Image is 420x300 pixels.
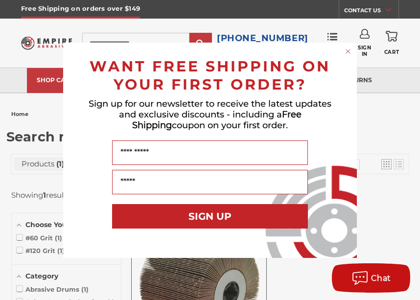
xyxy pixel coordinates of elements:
[332,263,410,293] button: Chat
[89,98,331,131] span: Sign up for our newsletter to receive the latest updates and exclusive discounts - including a co...
[371,274,391,283] span: Chat
[90,57,330,93] span: WANT FREE SHIPPING ON YOUR FIRST ORDER?
[112,204,308,229] button: SIGN UP
[343,46,353,56] button: Close dialog
[132,109,302,131] span: Free Shipping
